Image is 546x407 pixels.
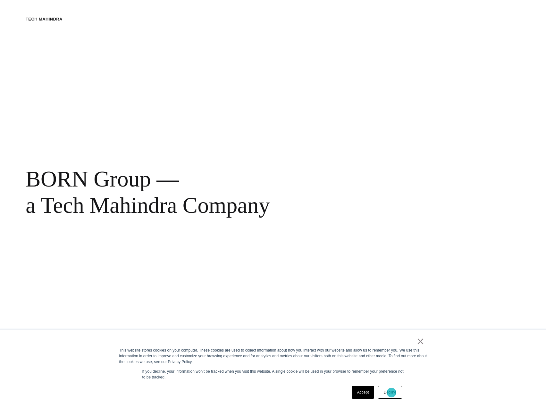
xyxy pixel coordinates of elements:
[26,166,391,218] div: BORN Group — a Tech Mahindra Company
[352,386,374,399] a: Accept
[26,16,63,22] div: Tech Mahindra
[378,386,402,399] a: Decline
[119,347,427,365] div: This website stores cookies on your computer. These cookies are used to collect information about...
[417,338,424,344] a: ×
[142,369,404,380] p: If you decline, your information won’t be tracked when you visit this website. A single cookie wi...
